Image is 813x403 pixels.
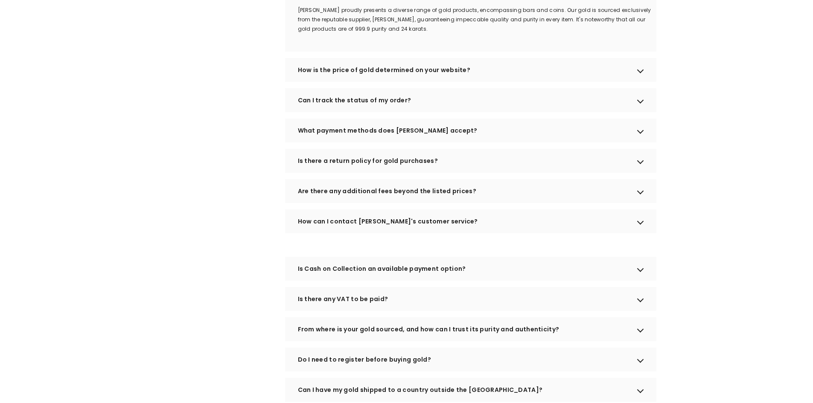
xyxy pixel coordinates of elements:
div: What payment methods does [PERSON_NAME] accept? [285,119,656,142]
div: Is there a return policy for gold purchases? [285,149,656,173]
div: Is Cash on Collection an available payment option? [285,257,656,281]
div: Can I have my gold shipped to a country outside the [GEOGRAPHIC_DATA]? [285,378,656,402]
div: From where is your gold sourced, and how can I trust its purity and authenticity? [285,317,656,341]
div: Can I track the status of my order? [285,88,656,112]
div: How is the price of gold determined on your website? [285,58,656,82]
div: Are there any additional fees beyond the listed prices? [285,179,656,203]
p: [PERSON_NAME] proudly presents a diverse range of gold products, encompassing bars and coins. Our... [298,6,656,34]
div: How can I contact [PERSON_NAME]'s customer service? [285,209,656,233]
div: Is there any VAT to be paid? [285,287,656,311]
div: Do I need to register before buying gold? [285,348,656,371]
